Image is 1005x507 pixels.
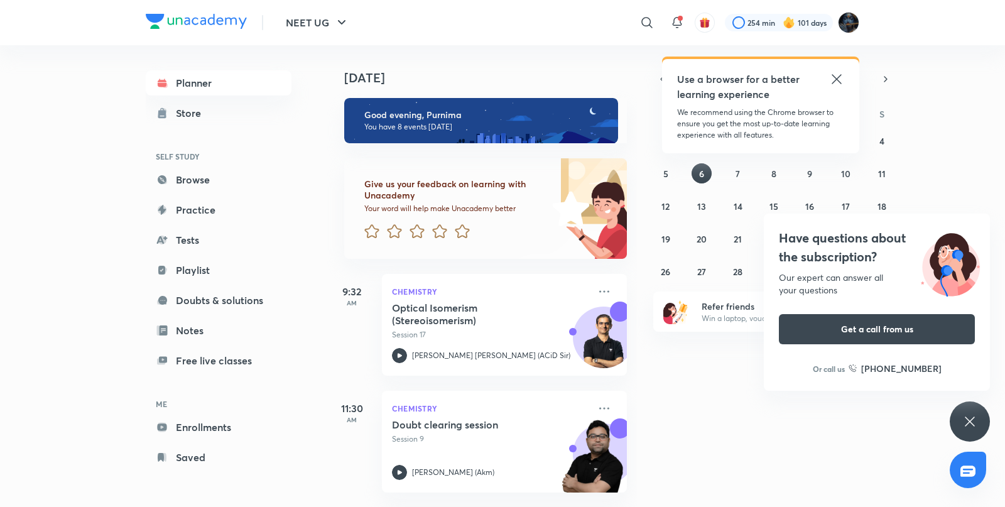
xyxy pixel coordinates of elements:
[728,261,748,281] button: October 28, 2025
[849,362,942,375] a: [PHONE_NUMBER]
[877,200,886,212] abbr: October 18, 2025
[412,467,494,478] p: [PERSON_NAME] (Akm)
[392,284,589,299] p: Chemistry
[146,70,291,95] a: Planner
[677,107,844,141] p: We recommend using the Chrome browser to ensure you get the most up-to-date learning experience w...
[783,16,795,29] img: streak
[872,163,892,183] button: October 11, 2025
[697,200,706,212] abbr: October 13, 2025
[697,266,706,278] abbr: October 27, 2025
[146,14,247,29] img: Company Logo
[800,196,820,216] button: October 16, 2025
[392,401,589,416] p: Chemistry
[278,10,357,35] button: NEET UG
[734,200,742,212] abbr: October 14, 2025
[392,433,589,445] p: Session 9
[702,300,856,313] h6: Refer friends
[663,168,668,180] abbr: October 5, 2025
[836,163,856,183] button: October 10, 2025
[392,302,548,327] h5: Optical Isomerism (Stereoisomerism)
[813,363,845,374] p: Or call us
[364,109,607,121] h6: Good evening, Purnima
[872,196,892,216] button: October 18, 2025
[146,146,291,167] h6: SELF STUDY
[692,229,712,249] button: October 20, 2025
[146,348,291,373] a: Free live classes
[146,101,291,126] a: Store
[146,393,291,415] h6: ME
[656,261,676,281] button: October 26, 2025
[879,135,884,147] abbr: October 4, 2025
[764,196,784,216] button: October 15, 2025
[878,168,886,180] abbr: October 11, 2025
[699,17,710,28] img: avatar
[344,98,618,143] img: evening
[392,329,589,341] p: Session 17
[146,14,247,32] a: Company Logo
[364,204,548,214] p: Your word will help make Unacademy better
[733,266,742,278] abbr: October 28, 2025
[911,229,990,297] img: ttu_illustration_new.svg
[146,197,291,222] a: Practice
[509,158,627,259] img: feedback_image
[728,196,748,216] button: October 14, 2025
[779,229,975,266] h4: Have questions about the subscription?
[842,200,850,212] abbr: October 17, 2025
[146,318,291,343] a: Notes
[146,288,291,313] a: Doubts & solutions
[656,196,676,216] button: October 12, 2025
[800,163,820,183] button: October 9, 2025
[769,200,778,212] abbr: October 15, 2025
[841,168,850,180] abbr: October 10, 2025
[146,227,291,253] a: Tests
[146,167,291,192] a: Browse
[663,299,688,324] img: referral
[779,314,975,344] button: Get a call from us
[836,196,856,216] button: October 17, 2025
[805,200,814,212] abbr: October 16, 2025
[344,70,639,85] h4: [DATE]
[692,196,712,216] button: October 13, 2025
[879,108,884,120] abbr: Saturday
[364,178,548,201] h6: Give us your feedback on learning with Unacademy
[697,233,707,245] abbr: October 20, 2025
[573,313,634,374] img: Avatar
[364,122,607,132] p: You have 8 events [DATE]
[392,418,548,431] h5: Doubt clearing session
[661,266,670,278] abbr: October 26, 2025
[764,163,784,183] button: October 8, 2025
[838,12,859,33] img: Purnima Sharma
[692,261,712,281] button: October 27, 2025
[327,401,377,416] h5: 11:30
[146,258,291,283] a: Playlist
[702,313,856,324] p: Win a laptop, vouchers & more
[656,229,676,249] button: October 19, 2025
[779,271,975,297] div: Our expert can answer all your questions
[656,163,676,183] button: October 5, 2025
[327,284,377,299] h5: 9:32
[327,416,377,423] p: AM
[695,13,715,33] button: avatar
[861,362,942,375] h6: [PHONE_NUMBER]
[734,233,742,245] abbr: October 21, 2025
[176,106,209,121] div: Store
[736,168,740,180] abbr: October 7, 2025
[412,350,570,361] p: [PERSON_NAME] [PERSON_NAME] (ACiD Sir)
[872,131,892,151] button: October 4, 2025
[661,200,670,212] abbr: October 12, 2025
[146,415,291,440] a: Enrollments
[661,233,670,245] abbr: October 19, 2025
[699,168,704,180] abbr: October 6, 2025
[728,229,748,249] button: October 21, 2025
[327,299,377,307] p: AM
[146,445,291,470] a: Saved
[558,418,627,505] img: unacademy
[677,72,802,102] h5: Use a browser for a better learning experience
[807,168,812,180] abbr: October 9, 2025
[771,168,776,180] abbr: October 8, 2025
[692,163,712,183] button: October 6, 2025
[728,163,748,183] button: October 7, 2025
